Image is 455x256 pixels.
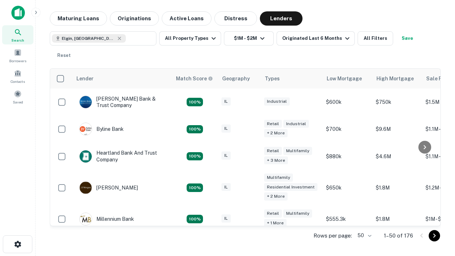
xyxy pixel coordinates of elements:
[283,147,312,155] div: Multifamily
[224,31,274,46] button: $1M - $2M
[264,129,288,137] div: + 2 more
[79,181,138,194] div: [PERSON_NAME]
[187,183,203,192] div: Matching Properties: 23, hasApolloMatch: undefined
[372,206,422,233] td: $1.8M
[50,11,107,26] button: Maturing Loans
[221,124,231,133] div: IL
[218,69,261,89] th: Geography
[372,89,422,116] td: $750k
[11,79,25,84] span: Contacts
[80,123,92,135] img: picture
[214,11,257,26] button: Distress
[314,231,352,240] p: Rows per page:
[62,35,115,42] span: Elgin, [GEOGRAPHIC_DATA], [GEOGRAPHIC_DATA]
[264,219,287,227] div: + 1 more
[429,230,440,241] button: Go to next page
[282,34,352,43] div: Originated Last 6 Months
[264,97,290,106] div: Industrial
[80,96,92,108] img: picture
[384,231,413,240] p: 1–50 of 176
[322,89,372,116] td: $600k
[358,31,393,46] button: All Filters
[2,66,33,86] a: Contacts
[283,120,309,128] div: Industrial
[2,25,33,44] a: Search
[187,215,203,223] div: Matching Properties: 16, hasApolloMatch: undefined
[372,116,422,143] td: $9.6M
[72,69,172,89] th: Lender
[277,31,355,46] button: Originated Last 6 Months
[372,143,422,170] td: $4.6M
[221,183,231,191] div: IL
[9,58,26,64] span: Borrowers
[376,74,414,83] div: High Mortgage
[322,206,372,233] td: $555.3k
[187,125,203,134] div: Matching Properties: 18, hasApolloMatch: undefined
[221,97,231,106] div: IL
[187,152,203,161] div: Matching Properties: 19, hasApolloMatch: undefined
[419,176,455,210] iframe: Chat Widget
[322,69,372,89] th: Low Mortgage
[159,31,221,46] button: All Property Types
[264,156,288,165] div: + 3 more
[176,75,212,82] h6: Match Score
[79,213,134,225] div: Millennium Bank
[162,11,212,26] button: Active Loans
[13,99,23,105] span: Saved
[79,150,165,162] div: Heartland Bank And Trust Company
[11,6,25,20] img: capitalize-icon.png
[110,11,159,26] button: Originations
[2,46,33,65] a: Borrowers
[176,75,213,82] div: Capitalize uses an advanced AI algorithm to match your search with the best lender. The match sco...
[355,230,373,241] div: 50
[261,69,322,89] th: Types
[11,37,24,43] span: Search
[264,209,282,218] div: Retail
[283,209,312,218] div: Multifamily
[76,74,93,83] div: Lender
[187,98,203,106] div: Matching Properties: 28, hasApolloMatch: undefined
[322,143,372,170] td: $880k
[53,48,75,63] button: Reset
[396,31,419,46] button: Save your search to get updates of matches that match your search criteria.
[264,120,282,128] div: Retail
[80,182,92,194] img: picture
[80,150,92,162] img: picture
[264,192,288,201] div: + 2 more
[221,151,231,160] div: IL
[264,183,317,191] div: Residential Investment
[265,74,280,83] div: Types
[79,123,124,135] div: Byline Bank
[2,87,33,106] a: Saved
[327,74,362,83] div: Low Mortgage
[264,147,282,155] div: Retail
[221,214,231,223] div: IL
[322,170,372,206] td: $650k
[372,170,422,206] td: $1.8M
[322,116,372,143] td: $700k
[264,174,293,182] div: Multifamily
[222,74,250,83] div: Geography
[260,11,303,26] button: Lenders
[372,69,422,89] th: High Mortgage
[80,213,92,225] img: picture
[172,69,218,89] th: Capitalize uses an advanced AI algorithm to match your search with the best lender. The match sco...
[79,96,165,108] div: [PERSON_NAME] Bank & Trust Company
